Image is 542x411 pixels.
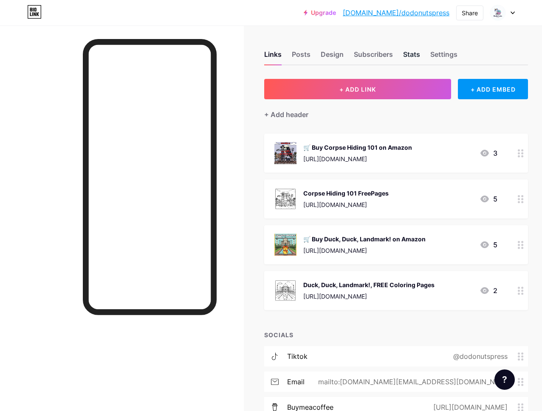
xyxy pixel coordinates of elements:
[274,188,296,210] img: Corpse Hiding 101 FreePages
[343,8,449,18] a: [DOMAIN_NAME]/dodonutspress
[287,351,308,361] div: tiktok
[274,280,296,302] img: Duck, Duck, Landmark!, FREE Coloring Pages
[292,49,311,64] div: Posts
[462,8,478,17] div: Share
[303,246,426,255] div: [URL][DOMAIN_NAME]
[354,49,393,64] div: Subscribers
[274,142,296,164] img: 🛒 Buy Corpse Hiding 101 on Amazon
[264,330,528,339] div: SOCIALS
[303,143,412,152] div: 🛒 Buy Corpse Hiding 101 on Amazon
[304,9,336,16] a: Upgrade
[339,86,376,93] span: + ADD LINK
[430,49,457,64] div: Settings
[321,49,344,64] div: Design
[264,109,308,120] div: + Add header
[480,148,497,158] div: 3
[303,280,435,289] div: Duck, Duck, Landmark!, FREE Coloring Pages
[303,292,435,301] div: [URL][DOMAIN_NAME]
[303,200,389,209] div: [URL][DOMAIN_NAME]
[303,154,412,163] div: [URL][DOMAIN_NAME]
[274,234,296,256] img: 🛒 Buy Duck, Duck, Landmark! on Amazon
[403,49,420,64] div: Stats
[305,377,518,387] div: mailto:[DOMAIN_NAME][EMAIL_ADDRESS][DOMAIN_NAME]
[480,194,497,204] div: 5
[264,79,451,99] button: + ADD LINK
[480,285,497,296] div: 2
[440,351,518,361] div: @dodonutspress
[303,235,426,243] div: 🛒 Buy Duck, Duck, Landmark! on Amazon
[480,240,497,250] div: 5
[287,377,305,387] div: email
[490,5,506,21] img: duckducklandmark
[458,79,528,99] div: + ADD EMBED
[264,49,282,64] div: Links
[303,189,389,198] div: Corpse Hiding 101 FreePages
